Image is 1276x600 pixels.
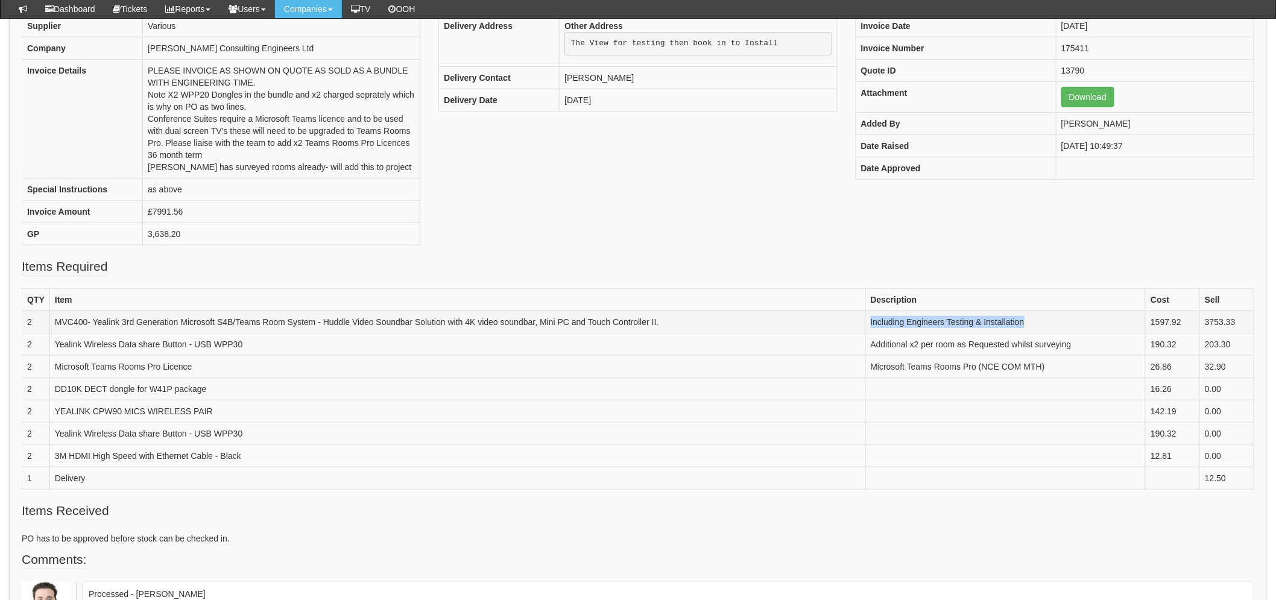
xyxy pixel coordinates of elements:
[564,21,623,31] b: Other Address
[1056,37,1254,59] td: 175411
[1146,444,1200,467] td: 12.81
[22,257,107,276] legend: Items Required
[22,422,50,444] td: 2
[856,14,1056,37] th: Invoice Date
[1200,355,1254,377] td: 32.90
[1056,14,1254,37] td: [DATE]
[1146,355,1200,377] td: 26.86
[49,288,865,311] th: Item
[22,37,143,59] th: Company
[22,355,50,377] td: 2
[49,422,865,444] td: Yealink Wireless Data share Button - USB WPP30
[1200,400,1254,422] td: 0.00
[143,14,420,37] td: Various
[1146,311,1200,333] td: 1597.92
[22,223,143,245] th: GP
[856,81,1056,112] th: Attachment
[1056,59,1254,81] td: 13790
[439,14,560,67] th: Delivery Address
[22,467,50,489] td: 1
[560,67,837,89] td: [PERSON_NAME]
[22,14,143,37] th: Supplier
[22,377,50,400] td: 2
[1200,444,1254,467] td: 0.00
[1200,467,1254,489] td: 12.50
[49,467,865,489] td: Delivery
[22,59,143,178] th: Invoice Details
[22,333,50,355] td: 2
[439,67,560,89] th: Delivery Contact
[143,200,420,223] td: £7991.56
[49,333,865,355] td: Yealink Wireless Data share Button - USB WPP30
[865,288,1146,311] th: Description
[89,588,1248,600] p: Processed - [PERSON_NAME]
[856,59,1056,81] th: Quote ID
[49,355,865,377] td: Microsoft Teams Rooms Pro Licence
[1200,422,1254,444] td: 0.00
[22,311,50,333] td: 2
[1146,377,1200,400] td: 16.26
[560,89,837,112] td: [DATE]
[1146,333,1200,355] td: 190.32
[49,444,865,467] td: 3M HDMI High Speed with Ethernet Cable - Black
[49,311,865,333] td: MVC400- Yealink 3rd Generation Microsoft S4B/Teams Room System - Huddle Video Soundbar Solution w...
[1146,422,1200,444] td: 190.32
[865,311,1146,333] td: Including Engineers Testing & Installation
[1056,134,1254,157] td: [DATE] 10:49:37
[22,200,143,223] th: Invoice Amount
[1200,377,1254,400] td: 0.00
[1061,87,1114,107] a: Download
[22,288,50,311] th: QTY
[49,377,865,400] td: DD10K DECT dongle for W41P package
[49,400,865,422] td: YEALINK CPW90 MICS WIRELESS PAIR
[439,89,560,112] th: Delivery Date
[22,551,86,569] legend: Comments:
[1146,400,1200,422] td: 142.19
[564,32,832,56] pre: The View for testing then book in to Install
[856,157,1056,179] th: Date Approved
[143,223,420,245] td: 3,638.20
[1146,288,1200,311] th: Cost
[1200,333,1254,355] td: 203.30
[22,400,50,422] td: 2
[22,178,143,200] th: Special Instructions
[856,112,1056,134] th: Added By
[865,355,1146,377] td: Microsoft Teams Rooms Pro (NCE COM MTH)
[865,333,1146,355] td: Additional x2 per room as Requested whilst surveying
[1200,311,1254,333] td: 3753.33
[143,59,420,178] td: PLEASE INVOICE AS SHOWN ON QUOTE AS SOLD AS A BUNDLE WITH ENGINEERING TIME. Note X2 WPP20 Dongles...
[22,444,50,467] td: 2
[143,37,420,59] td: [PERSON_NAME] Consulting Engineers Ltd
[1056,112,1254,134] td: [PERSON_NAME]
[22,532,1254,545] p: PO has to be approved before stock can be checked in.
[856,134,1056,157] th: Date Raised
[1200,288,1254,311] th: Sell
[143,178,420,200] td: as above
[22,502,109,520] legend: Items Received
[856,37,1056,59] th: Invoice Number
